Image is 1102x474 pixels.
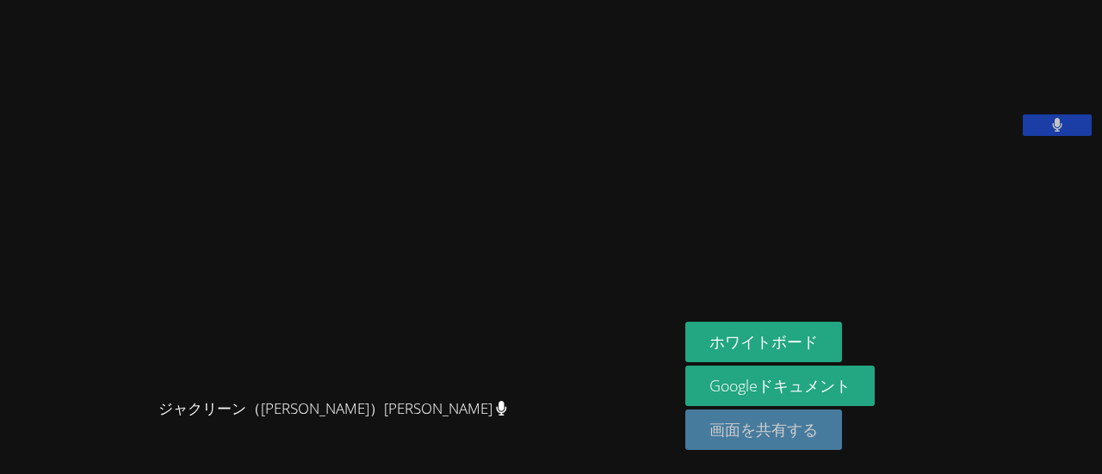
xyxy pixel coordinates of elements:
font: 画面を共有する [709,419,818,440]
font: Googleドキュメント [709,375,851,396]
font: ホワイトボード [709,331,818,352]
button: ホワイトボード [685,322,842,362]
font: ジャクリーン（[PERSON_NAME]）[PERSON_NAME] [158,398,492,418]
a: Googleドキュメント [685,366,875,406]
button: 画面を共有する [685,409,842,450]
